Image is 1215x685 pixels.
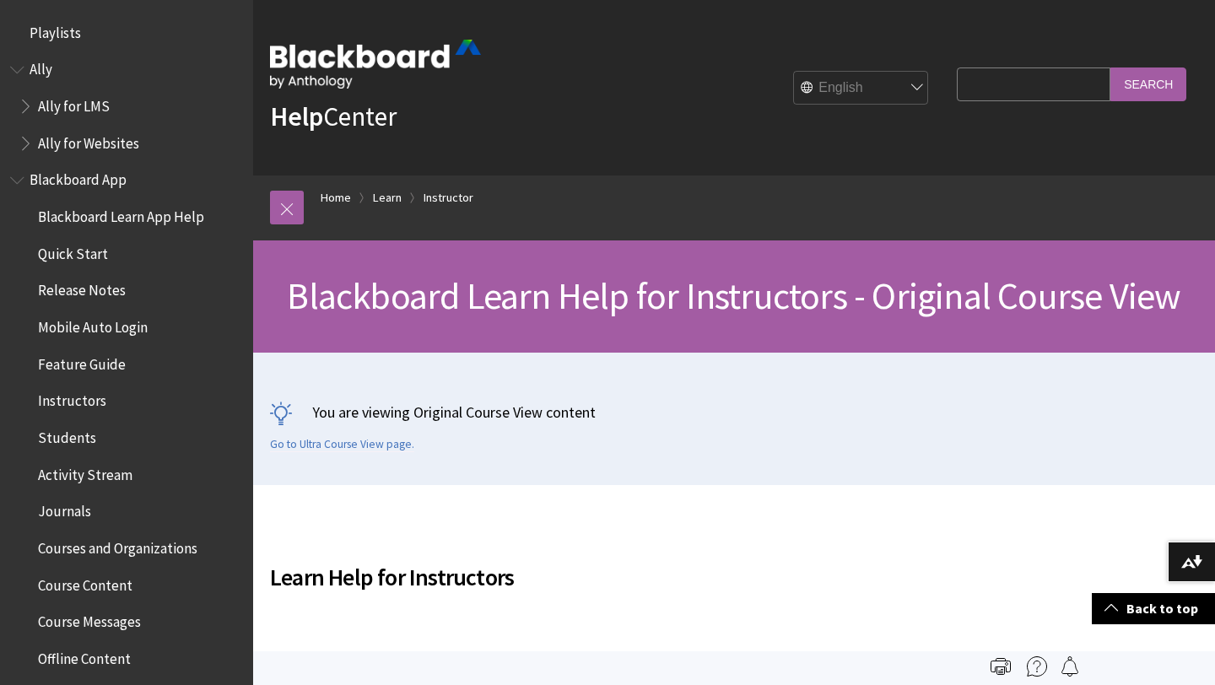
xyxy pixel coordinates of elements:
a: Instructor [424,187,473,208]
a: Learn [373,187,402,208]
span: Course Content [38,571,132,594]
input: Search [1110,67,1186,100]
span: Course Messages [38,608,141,631]
nav: Book outline for Anthology Ally Help [10,56,243,158]
span: Blackboard Learn Help for Instructors - Original Course View [287,272,1180,319]
span: Ally for Websites [38,129,139,152]
select: Site Language Selector [794,72,929,105]
span: Mobile Auto Login [38,313,148,336]
p: You are viewing Original Course View content [270,402,1198,423]
img: Follow this page [1060,656,1080,677]
span: Courses and Organizations [38,534,197,557]
span: Ally for LMS [38,92,110,115]
span: Learn Help for Instructors [270,559,948,595]
span: Offline Content [38,645,131,667]
a: Go to Ultra Course View page. [270,437,414,452]
strong: Help [270,100,323,133]
span: Blackboard App [30,166,127,189]
a: Home [321,187,351,208]
span: Ally [30,56,52,78]
span: Blackboard Learn App Help [38,202,204,225]
img: Print [991,656,1011,677]
span: Playlists [30,19,81,41]
span: Students [38,423,96,446]
span: Feature Guide [38,350,126,373]
nav: Book outline for Playlists [10,19,243,47]
span: Release Notes [38,277,126,299]
a: HelpCenter [270,100,397,133]
span: Quick Start [38,240,108,262]
span: Activity Stream [38,461,132,483]
img: Blackboard by Anthology [270,40,481,89]
span: Instructors [38,387,106,410]
a: Back to top [1092,593,1215,624]
img: More help [1027,656,1047,677]
span: Journals [38,498,91,520]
